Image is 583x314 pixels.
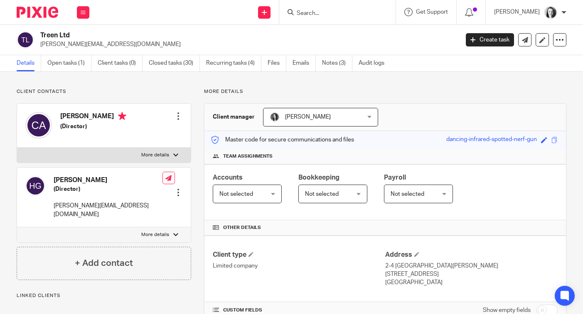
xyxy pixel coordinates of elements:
[223,153,273,160] span: Team assignments
[296,10,371,17] input: Search
[118,112,126,120] i: Primary
[494,8,540,16] p: [PERSON_NAME]
[40,31,371,40] h2: Treen Ltd
[466,33,514,46] a: Create task
[385,270,558,278] p: [STREET_ADDRESS]
[141,231,169,238] p: More details
[17,31,34,49] img: svg%3E
[391,191,424,197] span: Not selected
[75,257,133,270] h4: + Add contact
[98,55,143,71] a: Client tasks (0)
[206,55,261,71] a: Recurring tasks (4)
[141,152,169,158] p: More details
[213,251,385,259] h4: Client type
[47,55,91,71] a: Open tasks (1)
[54,202,162,219] p: [PERSON_NAME][EMAIL_ADDRESS][DOMAIN_NAME]
[446,135,537,145] div: dancing-infrared-spotted-nerf-gun
[25,176,45,196] img: svg%3E
[60,122,126,131] h5: (Director)
[17,88,191,95] p: Client contacts
[385,278,558,287] p: [GEOGRAPHIC_DATA]
[40,40,453,49] p: [PERSON_NAME][EMAIL_ADDRESS][DOMAIN_NAME]
[25,112,52,139] img: svg%3E
[17,292,191,299] p: Linked clients
[213,113,255,121] h3: Client manager
[54,176,162,185] h4: [PERSON_NAME]
[60,112,126,122] h4: [PERSON_NAME]
[385,262,558,270] p: 2-4 [GEOGRAPHIC_DATA][PERSON_NAME]
[149,55,200,71] a: Closed tasks (30)
[213,262,385,270] p: Limited company
[219,191,253,197] span: Not selected
[268,55,286,71] a: Files
[385,251,558,259] h4: Address
[305,191,339,197] span: Not selected
[322,55,352,71] a: Notes (3)
[204,88,566,95] p: More details
[359,55,391,71] a: Audit logs
[298,174,339,181] span: Bookkeeping
[17,55,41,71] a: Details
[213,174,243,181] span: Accounts
[416,9,448,15] span: Get Support
[285,114,331,120] span: [PERSON_NAME]
[213,307,385,314] h4: CUSTOM FIELDS
[17,7,58,18] img: Pixie
[223,224,261,231] span: Other details
[384,174,406,181] span: Payroll
[544,6,557,19] img: T1JH8BBNX-UMG48CW64-d2649b4fbe26-512.png
[54,185,162,193] h5: (Director)
[211,136,354,144] p: Master code for secure communications and files
[293,55,316,71] a: Emails
[270,112,280,122] img: brodie%203%20small.jpg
